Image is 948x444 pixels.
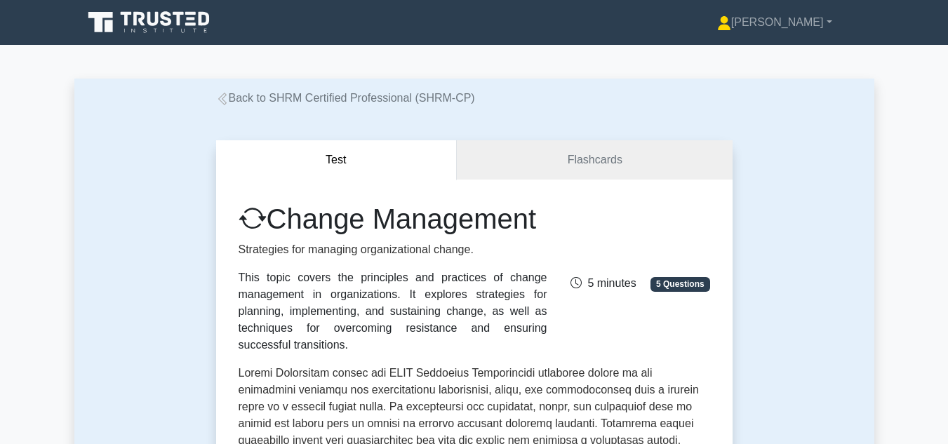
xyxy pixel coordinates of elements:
span: 5 Questions [650,277,709,291]
div: This topic covers the principles and practices of change management in organizations. It explores... [239,269,547,354]
button: Test [216,140,458,180]
span: 5 minutes [570,277,636,289]
a: Back to SHRM Certified Professional (SHRM-CP) [216,92,475,104]
h1: Change Management [239,202,547,236]
a: [PERSON_NAME] [683,8,866,36]
a: Flashcards [457,140,732,180]
p: Strategies for managing organizational change. [239,241,547,258]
